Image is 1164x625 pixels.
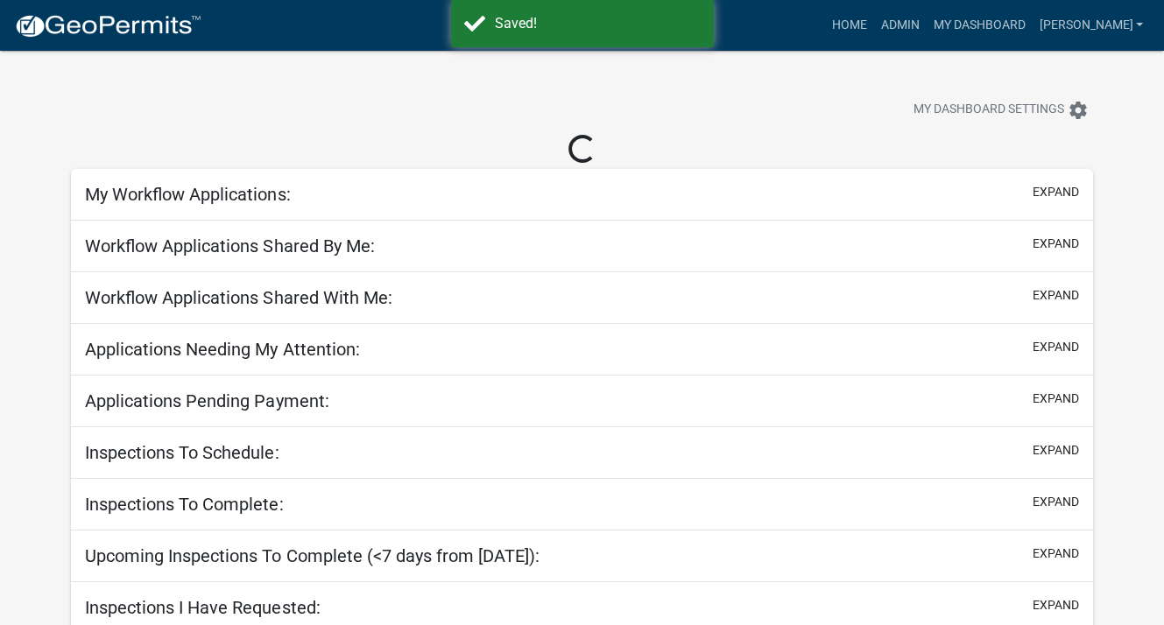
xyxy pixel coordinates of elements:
a: [PERSON_NAME] [1032,9,1150,42]
h5: Inspections To Complete: [85,494,283,515]
h5: Upcoming Inspections To Complete (<7 days from [DATE]): [85,545,539,566]
button: expand [1033,390,1079,408]
button: expand [1033,235,1079,253]
button: My Dashboard Settingssettings [899,93,1103,127]
button: expand [1033,493,1079,511]
button: expand [1033,596,1079,614]
button: expand [1033,286,1079,305]
span: My Dashboard Settings [914,100,1064,121]
a: Home [824,9,873,42]
button: expand [1033,544,1079,563]
button: expand [1033,338,1079,356]
h5: Workflow Applications Shared With Me: [85,287,392,308]
h5: My Workflow Applications: [85,184,290,205]
a: Admin [873,9,926,42]
h5: Inspections To Schedule: [85,442,279,463]
a: My Dashboard [926,9,1032,42]
button: expand [1033,183,1079,201]
h5: Inspections I Have Requested: [85,597,320,618]
h5: Applications Pending Payment: [85,390,328,411]
button: expand [1033,441,1079,460]
i: settings [1068,100,1089,121]
div: Saved! [495,13,701,34]
h5: Workflow Applications Shared By Me: [85,235,374,256]
h5: Applications Needing My Attention: [85,339,359,360]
